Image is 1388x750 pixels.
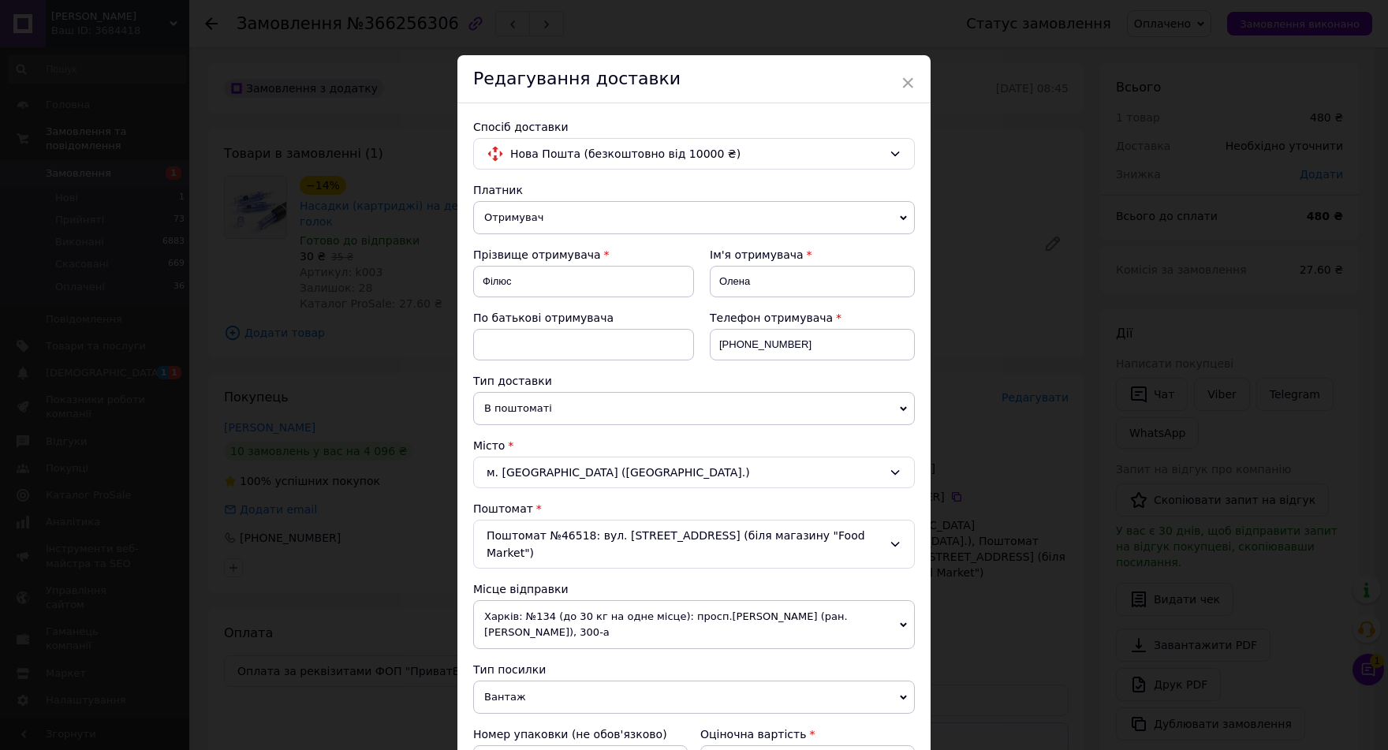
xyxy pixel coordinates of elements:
[473,520,915,569] div: Поштомат №46518: вул. [STREET_ADDRESS] (біля магазину "Food Market")
[473,438,915,453] div: Місто
[473,392,915,425] span: В поштоматі
[473,681,915,714] span: Вантаж
[473,457,915,488] div: м. [GEOGRAPHIC_DATA] ([GEOGRAPHIC_DATA].)
[473,248,601,261] span: Прізвище отримувача
[510,145,882,162] span: Нова Пошта (безкоштовно від 10000 ₴)
[473,312,614,324] span: По батькові отримувача
[473,726,688,742] div: Номер упаковки (не обов'язково)
[473,501,915,517] div: Поштомат
[473,375,552,387] span: Тип доставки
[457,55,931,103] div: Редагування доставки
[473,201,915,234] span: Отримувач
[473,583,569,595] span: Місце відправки
[901,69,915,96] span: ×
[710,248,804,261] span: Ім'я отримувача
[473,663,546,676] span: Тип посилки
[710,329,915,360] input: +380
[700,726,915,742] div: Оціночна вартість
[710,312,833,324] span: Телефон отримувача
[473,184,523,196] span: Платник
[473,119,915,135] div: Спосіб доставки
[473,600,915,649] span: Харків: №134 (до 30 кг на одне місце): просп.[PERSON_NAME] (ран. [PERSON_NAME]), 300-а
